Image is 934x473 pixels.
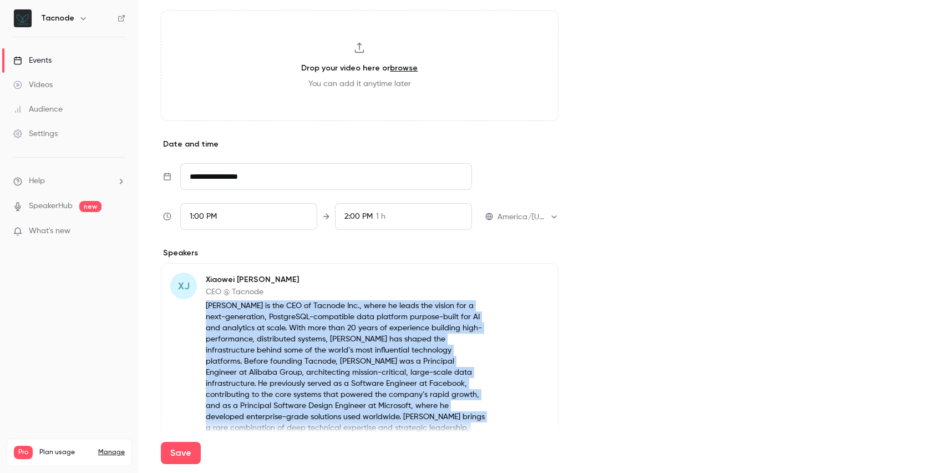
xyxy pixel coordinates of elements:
[376,211,385,223] span: 1 h
[13,79,53,90] div: Videos
[98,448,125,457] a: Manage
[14,446,33,459] span: Pro
[161,263,559,454] div: XJXiaowei [PERSON_NAME]CEO @ Tacnode[PERSON_NAME] is the CEO of Tacnode Inc., where he leads the ...
[29,175,45,187] span: Help
[161,248,559,259] p: Speakers
[498,212,559,223] div: America/[US_STATE]
[29,225,70,237] span: What's new
[29,200,73,212] a: SpeakerHub
[14,9,32,27] img: Tacnode
[79,201,101,212] span: new
[301,62,418,74] h3: Drop your video here or
[39,448,92,457] span: Plan usage
[335,203,472,230] div: To
[13,128,58,139] div: Settings
[206,286,486,298] p: CEO @ Tacnode
[206,274,486,285] p: Xiaowei [PERSON_NAME]
[13,175,125,187] li: help-dropdown-opener
[390,63,418,73] a: browse
[112,227,125,236] iframe: Noticeable Trigger
[308,78,411,89] span: You can add it anytime later
[161,442,201,464] button: Save
[180,163,472,190] input: Tue, Feb 17, 2026
[41,13,74,24] h6: Tacnode
[13,55,52,66] div: Events
[178,279,190,294] span: XJ
[190,213,217,220] span: 1:00 PM
[13,104,63,115] div: Audience
[180,203,317,230] div: From
[161,139,559,150] p: Date and time
[344,213,373,220] span: 2:00 PM
[206,300,486,445] p: [PERSON_NAME] is the CEO of Tacnode Inc., where he leads the vision for a next-generation, Postgr...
